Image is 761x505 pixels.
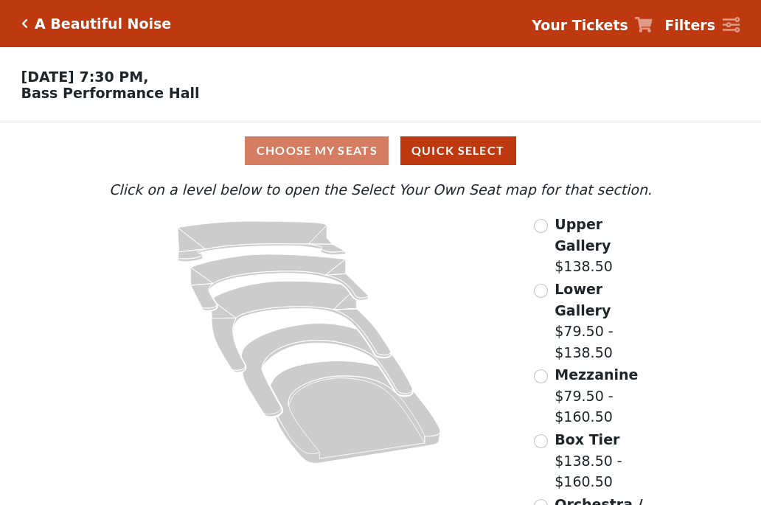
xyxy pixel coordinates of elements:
[21,18,28,29] a: Click here to go back to filters
[555,429,656,492] label: $138.50 - $160.50
[532,17,628,33] strong: Your Tickets
[178,221,346,262] path: Upper Gallery - Seats Available: 295
[555,366,638,383] span: Mezzanine
[532,15,653,36] a: Your Tickets
[555,216,611,254] span: Upper Gallery
[664,15,740,36] a: Filters
[105,179,656,201] p: Click on a level below to open the Select Your Own Seat map for that section.
[664,17,715,33] strong: Filters
[35,15,171,32] h5: A Beautiful Noise
[191,254,369,310] path: Lower Gallery - Seats Available: 80
[555,214,656,277] label: $138.50
[555,279,656,363] label: $79.50 - $138.50
[555,431,619,447] span: Box Tier
[400,136,516,165] button: Quick Select
[271,361,441,464] path: Orchestra / Parterre Circle - Seats Available: 27
[555,281,611,318] span: Lower Gallery
[555,364,656,428] label: $79.50 - $160.50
